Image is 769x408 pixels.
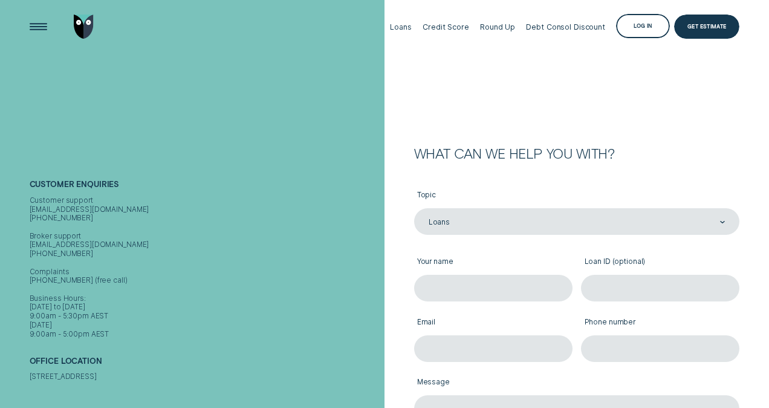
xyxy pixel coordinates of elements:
[414,251,573,275] label: Your name
[526,22,605,31] div: Debt Consol Discount
[414,183,740,208] label: Topic
[423,22,469,31] div: Credit Score
[674,15,739,39] a: Get Estimate
[74,15,94,39] img: Wisr
[30,71,380,145] h1: Get In Touch
[581,311,739,335] label: Phone number
[414,371,740,396] label: Message
[429,217,450,226] div: Loans
[30,180,380,196] h2: Customer Enquiries
[616,14,669,38] button: Log in
[30,357,380,372] h2: Office Location
[26,15,50,39] button: Open Menu
[414,147,740,160] h2: What can we help you with?
[581,251,739,275] label: Loan ID (optional)
[414,311,573,335] label: Email
[30,196,380,339] div: Customer support [EMAIL_ADDRESS][DOMAIN_NAME] [PHONE_NUMBER] Broker support [EMAIL_ADDRESS][DOMAI...
[30,372,380,381] div: [STREET_ADDRESS]
[480,22,515,31] div: Round Up
[390,22,411,31] div: Loans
